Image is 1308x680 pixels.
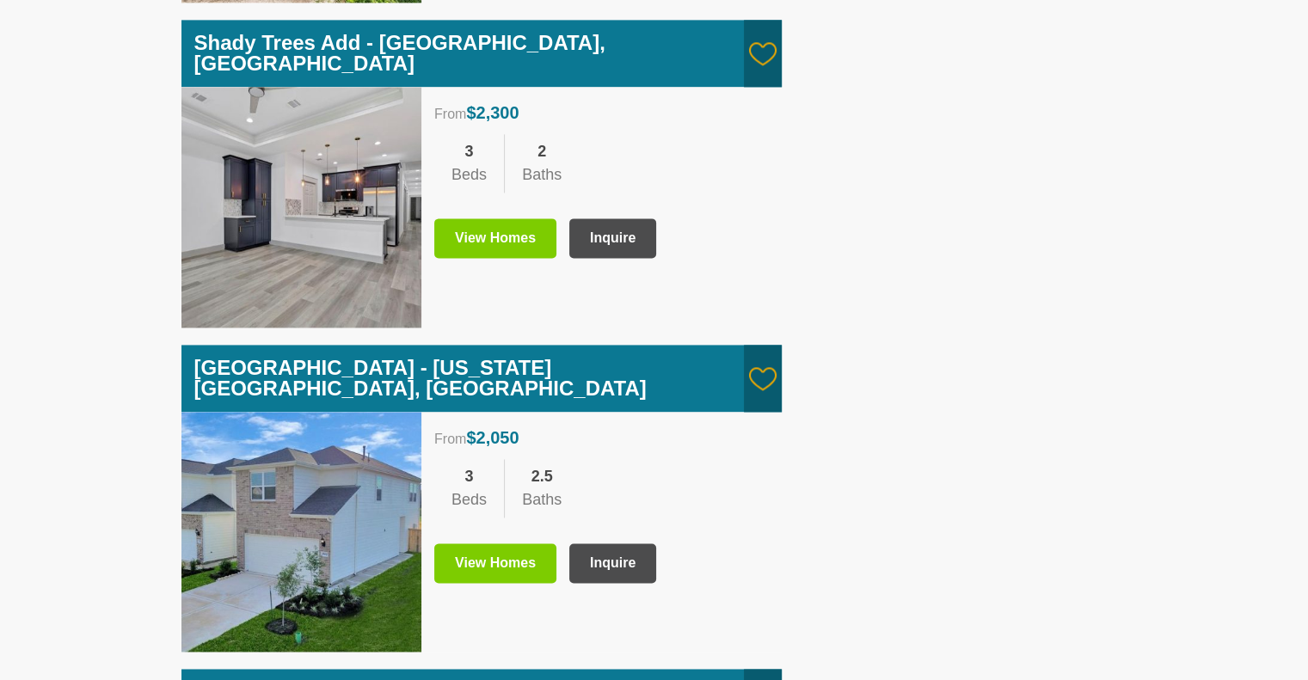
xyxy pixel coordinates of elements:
a: View Homes [434,543,556,583]
a: Shady Trees Add - [GEOGRAPHIC_DATA], [GEOGRAPHIC_DATA] [194,31,605,75]
div: 3 [451,140,487,163]
div: Baths [522,163,562,187]
div: Beds [451,488,487,512]
div: 2 [522,140,562,163]
button: Inquire [569,218,656,258]
div: Baths [522,488,562,512]
div: From [434,100,769,126]
a: [GEOGRAPHIC_DATA] - [US_STATE][GEOGRAPHIC_DATA], [GEOGRAPHIC_DATA] [194,356,647,400]
span: $2,300 [466,103,519,122]
button: Inquire [569,543,656,583]
div: 3 [451,465,487,488]
a: View Homes [434,218,556,258]
div: Beds [451,163,487,187]
span: $2,050 [466,428,519,447]
div: From [434,425,769,450]
div: 2.5 [522,465,562,488]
